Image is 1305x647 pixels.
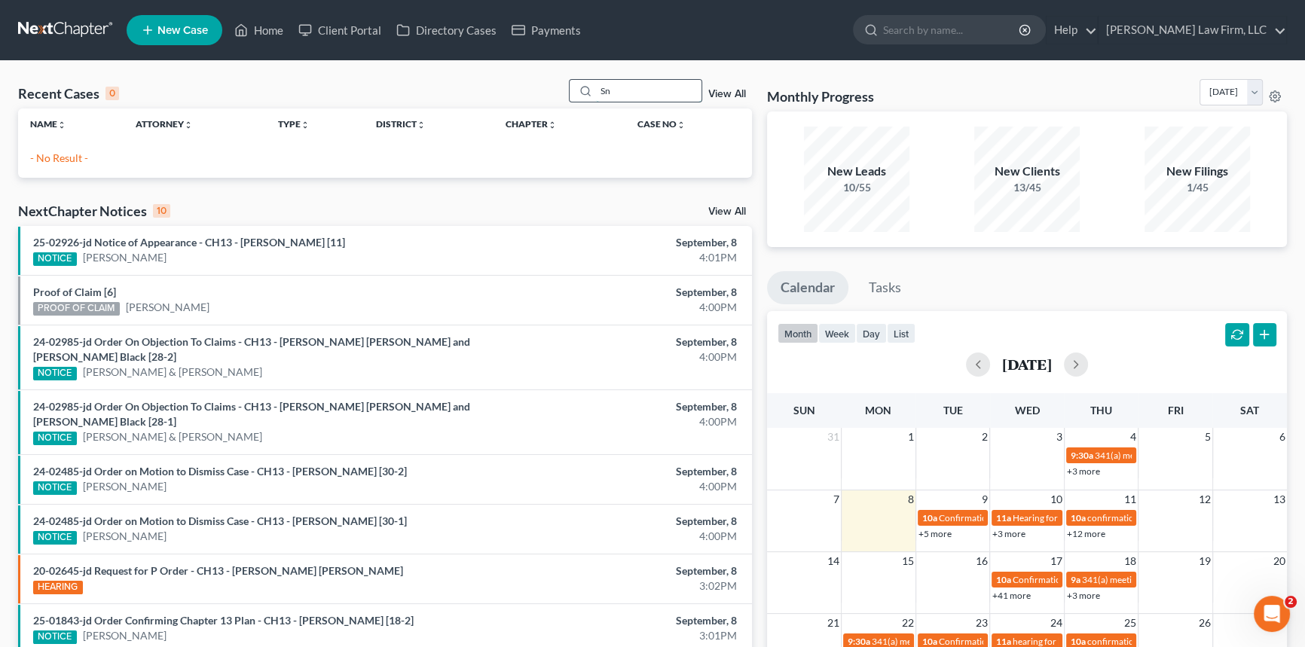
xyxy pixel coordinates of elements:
a: View All [708,206,746,217]
div: 4:00PM [512,414,737,429]
span: hearing for [PERSON_NAME] [1013,636,1129,647]
div: 10/55 [804,180,909,195]
a: Payments [504,17,588,44]
span: 21 [826,614,841,632]
span: Mon [865,404,891,417]
span: Wed [1014,404,1039,417]
span: 9:30a [1071,450,1093,461]
a: Chapterunfold_more [506,118,557,130]
div: 4:00PM [512,479,737,494]
div: NOTICE [33,481,77,495]
button: list [887,323,915,343]
div: New Leads [804,163,909,180]
a: Case Nounfold_more [637,118,686,130]
a: +41 more [992,590,1031,601]
div: September, 8 [512,235,737,250]
div: September, 8 [512,563,737,578]
span: 15 [900,552,915,570]
span: 6 [1278,428,1287,446]
a: View All [708,89,746,99]
button: day [856,323,887,343]
a: 24-02485-jd Order on Motion to Dismiss Case - CH13 - [PERSON_NAME] [30-1] [33,514,407,527]
span: 8 [906,490,915,508]
div: 4:00PM [512,300,737,315]
span: 20 [1272,552,1287,570]
span: Sat [1240,404,1259,417]
div: NextChapter Notices [18,202,170,220]
span: 10a [922,512,937,523]
a: Help [1047,17,1097,44]
a: Calendar [767,271,848,304]
span: 2 [1285,596,1297,608]
a: Tasks [855,271,915,304]
span: Confirmation Hearing for [PERSON_NAME] [1013,574,1185,585]
span: 13 [1272,490,1287,508]
a: Home [227,17,291,44]
a: 25-01843-jd Order Confirming Chapter 13 Plan - CH13 - [PERSON_NAME] [18-2] [33,614,414,627]
a: [PERSON_NAME] [83,479,167,494]
span: 10a [922,636,937,647]
div: Recent Cases [18,84,119,102]
span: 17 [1049,552,1064,570]
span: 341(a) meeting for [PERSON_NAME] [872,636,1017,647]
span: Sun [793,404,815,417]
span: 7 [832,490,841,508]
span: 10a [1071,636,1086,647]
div: September, 8 [512,613,737,628]
div: September, 8 [512,464,737,479]
a: Directory Cases [389,17,504,44]
div: 4:00PM [512,529,737,544]
a: +12 more [1067,528,1105,539]
span: 12 [1197,490,1212,508]
a: +3 more [1067,590,1100,601]
h3: Monthly Progress [767,87,874,105]
p: - No Result - [30,151,740,166]
span: 19 [1197,552,1212,570]
a: 20-02645-jd Request for P Order - CH13 - [PERSON_NAME] [PERSON_NAME] [33,564,403,577]
input: Search by name... [596,80,701,102]
div: New Clients [974,163,1080,180]
span: 31 [826,428,841,446]
span: 11a [996,636,1011,647]
a: [PERSON_NAME] [83,628,167,643]
span: 22 [900,614,915,632]
div: HEARING [33,581,83,594]
a: 24-02985-jd Order On Objection To Claims - CH13 - [PERSON_NAME] [PERSON_NAME] and [PERSON_NAME] B... [33,335,470,363]
a: [PERSON_NAME] [83,250,167,265]
span: 10 [1049,490,1064,508]
a: +3 more [992,528,1025,539]
span: 10a [996,574,1011,585]
button: week [818,323,856,343]
a: [PERSON_NAME] & [PERSON_NAME] [83,429,262,444]
span: Thu [1090,404,1112,417]
div: PROOF OF CLAIM [33,302,120,316]
div: 10 [153,204,170,218]
span: 11 [1123,490,1138,508]
span: 9a [1071,574,1080,585]
span: Confirmation Hearing for [PERSON_NAME] [939,636,1111,647]
input: Search by name... [883,16,1021,44]
span: 9:30a [848,636,870,647]
div: NOTICE [33,630,77,644]
span: 26 [1197,614,1212,632]
span: Confirmation hearing for [PERSON_NAME] [939,512,1110,523]
div: NOTICE [33,252,77,266]
span: 18 [1123,552,1138,570]
a: +5 more [918,528,952,539]
span: 341(a) meeting for [PERSON_NAME] [1095,450,1240,461]
div: 4:00PM [512,349,737,365]
h2: [DATE] [1002,356,1052,372]
div: September, 8 [512,285,737,300]
span: Hearing for [PERSON_NAME] and [PERSON_NAME] [1013,512,1219,523]
div: 1/45 [1145,180,1250,195]
iframe: Intercom live chat [1254,596,1290,632]
div: September, 8 [512,399,737,414]
a: Proof of Claim [6] [33,285,116,298]
span: 23 [974,614,989,632]
a: [PERSON_NAME] Law Firm, LLC [1099,17,1286,44]
span: 24 [1049,614,1064,632]
button: month [778,323,818,343]
div: 3:02PM [512,578,737,594]
a: Districtunfold_more [376,118,426,130]
i: unfold_more [548,121,557,130]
